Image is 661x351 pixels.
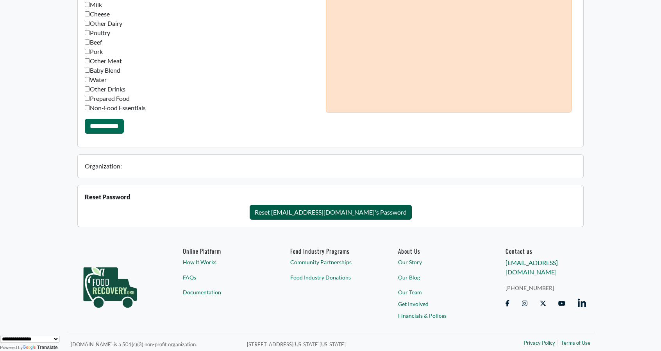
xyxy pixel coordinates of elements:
label: Poultry [85,28,110,38]
a: Community Partnerships [290,258,371,266]
a: Our Blog [398,273,479,281]
img: food_recovery_green_logo-76242d7a27de7ed26b67be613a865d9c9037ba317089b267e0515145e5e51427.png [75,247,145,322]
a: [EMAIL_ADDRESS][DOMAIN_NAME] [506,259,558,276]
label: Other Drinks [85,84,125,94]
label: Prepared Food [85,94,130,103]
h6: Food Industry Programs [290,247,371,254]
input: Cheese [85,11,90,16]
label: Other Meat [85,56,122,66]
a: Translate [23,345,58,350]
h6: Contact us [506,247,586,254]
h6: Online Platform [183,247,263,254]
label: Organization: [80,161,572,171]
input: Water [85,77,90,82]
button: Reset [EMAIL_ADDRESS][DOMAIN_NAME]'s Password [250,205,412,220]
label: Other Dairy [85,19,122,28]
a: About Us [398,247,479,254]
a: How It Works [183,258,263,266]
input: Other Dairy [85,21,90,26]
input: Other Drinks [85,86,90,91]
a: Our Story [398,258,479,266]
a: Food Industry Donations [290,273,371,281]
label: Cheese [85,9,110,19]
img: Google Translate [23,345,37,351]
input: Baby Blend [85,68,90,73]
a: FAQs [183,273,263,281]
label: Water [85,75,107,84]
input: Non-Food Essentials [85,105,90,110]
label: Beef [85,38,102,47]
input: Poultry [85,30,90,35]
a: [PHONE_NUMBER] [506,284,586,292]
input: Pork [85,49,90,54]
a: Financials & Polices [398,312,479,320]
input: Milk [85,2,90,7]
input: Other Meat [85,58,90,63]
label: Non-Food Essentials [85,103,146,113]
label: Reset Password [85,192,130,202]
a: Documentation [183,288,263,296]
input: Prepared Food [85,96,90,101]
input: Beef [85,39,90,45]
label: Baby Blend [85,66,120,75]
label: Pork [85,47,103,56]
a: Get Involved [398,300,479,308]
a: Our Team [398,288,479,296]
